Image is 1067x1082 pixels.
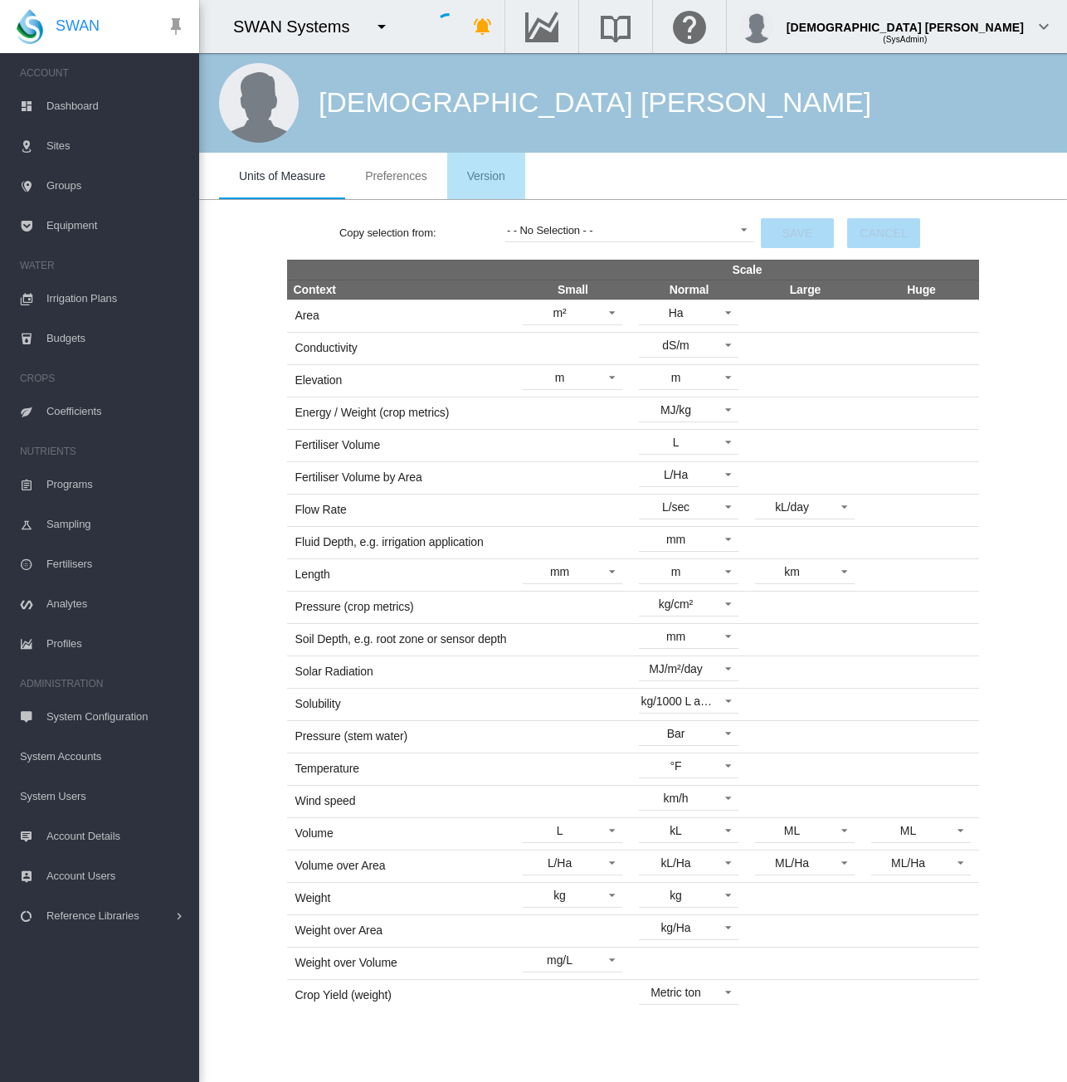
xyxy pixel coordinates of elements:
[660,856,690,870] div: kL/Ha
[514,280,631,300] th: Small
[596,17,636,37] md-icon: Search the knowledge base
[670,824,682,837] div: kL
[650,986,700,999] div: Metric ton
[287,397,515,429] td: Energy / Weight (crop metrics)
[673,436,680,449] div: L
[641,695,732,708] div: kg/1000 L at 15°C
[287,364,515,397] td: Elevation
[287,591,515,623] td: Pressure (crop metrics)
[287,720,515,753] td: Pressure (stem water)
[883,35,927,44] span: (SysAdmin)
[667,727,685,740] div: Bar
[287,280,515,300] th: Context
[166,17,186,37] md-icon: icon-pin
[339,226,505,241] label: Copy selection from:
[669,306,684,319] div: Ha
[20,670,186,697] span: ADMINISTRATION
[56,16,100,37] span: SWAN
[287,656,515,688] td: Solar Radiation
[46,584,186,624] span: Analytes
[659,597,693,611] div: kg/cm²
[46,465,186,504] span: Programs
[847,218,920,248] button: Cancel
[20,252,186,279] span: WATER
[863,280,979,300] th: Huge
[287,332,515,364] td: Conductivity
[664,468,688,481] div: L/Ha
[287,979,515,1011] td: Crop Yield (weight)
[287,526,515,558] td: Fluid Depth, e.g. irrigation application
[662,339,689,352] div: dS/m
[46,279,186,319] span: Irrigation Plans
[787,12,1024,29] div: [DEMOGRAPHIC_DATA] [PERSON_NAME]
[287,623,515,656] td: Soil Depth, e.g. root zone or sensor depth
[46,166,186,206] span: Groups
[649,662,702,675] div: MJ/m²/day
[761,218,834,248] button: Save
[46,86,186,126] span: Dashboard
[287,558,515,591] td: Length
[666,630,685,643] div: mm
[46,816,186,856] span: Account Details
[671,371,681,384] div: m
[287,785,515,817] td: Wind speed
[219,63,299,143] img: male.jpg
[46,544,186,584] span: Fertilisers
[46,206,186,246] span: Equipment
[784,824,800,837] div: ML
[664,792,689,805] div: km/h
[550,565,569,578] div: mm
[20,777,186,816] span: System Users
[473,17,493,37] md-icon: icon-bell-ring
[557,824,563,837] div: L
[287,494,515,526] td: Flow Rate
[365,169,426,183] span: Preferences
[507,224,592,236] div: - - No Selection - -
[775,856,809,870] div: ML/Ha
[522,17,562,37] md-icon: Go to the Data Hub
[287,882,515,914] td: Weight
[287,753,515,785] td: Temperature
[467,169,505,183] span: Version
[547,953,572,967] div: mg/L
[46,392,186,431] span: Coefficients
[287,429,515,461] td: Fertiliser Volume
[660,921,690,934] div: kg/Ha
[631,280,747,300] th: Normal
[662,500,689,514] div: L/sec
[17,9,43,44] img: SWAN-Landscape-Logo-Colour-drop.png
[555,371,565,384] div: m
[740,10,773,43] img: profile.jpg
[553,889,566,902] div: kg
[775,500,809,514] div: kL/day
[660,403,691,417] div: MJ/kg
[666,533,685,546] div: mm
[891,856,925,870] div: ML/Ha
[900,824,916,837] div: ML
[46,319,186,358] span: Budgets
[287,947,515,979] td: Weight over Volume
[20,438,186,465] span: NUTRIENTS
[20,365,186,392] span: CROPS
[372,17,392,37] md-icon: icon-menu-down
[287,300,515,332] td: Area
[319,83,871,123] div: [DEMOGRAPHIC_DATA] [PERSON_NAME]
[46,504,186,544] span: Sampling
[239,169,325,183] span: Units of Measure
[287,914,515,947] td: Weight over Area
[670,17,709,37] md-icon: Click here for help
[466,10,499,43] button: icon-bell-ring
[46,126,186,166] span: Sites
[287,817,515,850] td: Volume
[671,565,681,578] div: m
[20,60,186,86] span: ACCOUNT
[553,306,566,319] div: m²
[548,856,572,870] div: L/Ha
[1034,17,1054,37] md-icon: icon-chevron-down
[784,565,799,578] div: km
[514,260,979,280] th: Scale
[46,896,173,936] span: Reference Libraries
[287,461,515,494] td: Fertiliser Volume by Area
[287,688,515,720] td: Solubility
[20,737,186,777] span: System Accounts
